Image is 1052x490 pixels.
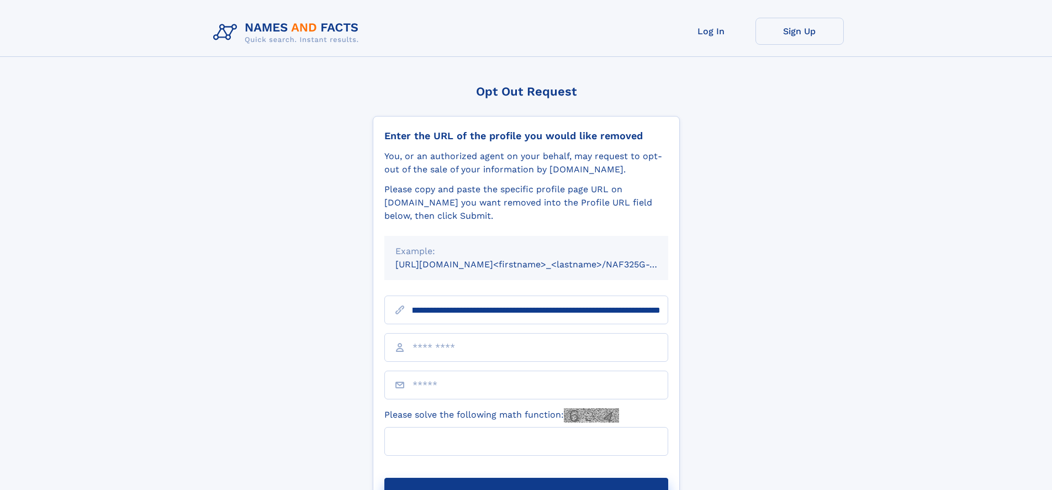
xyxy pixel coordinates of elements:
[755,18,844,45] a: Sign Up
[209,18,368,48] img: Logo Names and Facts
[384,130,668,142] div: Enter the URL of the profile you would like removed
[395,245,657,258] div: Example:
[384,408,619,423] label: Please solve the following math function:
[395,259,689,270] small: [URL][DOMAIN_NAME]<firstname>_<lastname>/NAF325G-xxxxxxxx
[384,150,668,176] div: You, or an authorized agent on your behalf, may request to opt-out of the sale of your informatio...
[373,85,680,98] div: Opt Out Request
[384,183,668,223] div: Please copy and paste the specific profile page URL on [DOMAIN_NAME] you want removed into the Pr...
[667,18,755,45] a: Log In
